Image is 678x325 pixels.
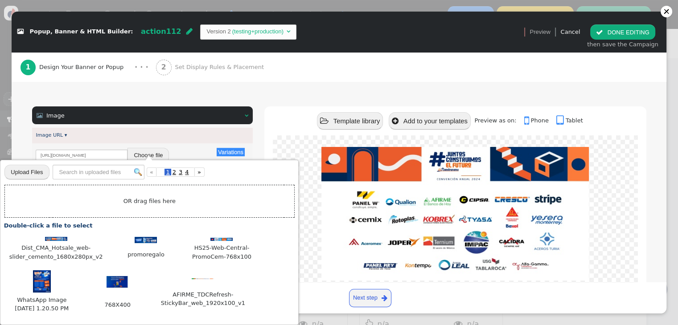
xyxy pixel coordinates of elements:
[127,148,169,163] button: Choose file
[30,28,133,35] span: Popup, Banner & HTML Builder:
[320,117,329,125] span: 
[21,53,156,82] a: 1 Design Your Banner or Popup · · ·
[46,112,65,119] span: Image
[184,169,190,175] span: 4
[317,112,383,130] button: Template library
[382,293,387,303] span: 
[104,300,132,310] span: 768X400
[530,24,550,40] a: Preview
[175,63,267,72] span: Set Display Rules & Placement
[392,117,399,125] span: 
[587,40,658,49] div: then save the Campaign
[524,117,555,124] a: Phone
[135,62,148,73] div: · · ·
[36,132,67,138] a: Image URL ▾
[39,63,127,72] span: Design Your Banner or Popup
[560,28,580,35] a: Cancel
[186,28,193,35] span: 
[194,167,205,177] a: »
[596,29,603,36] span: 
[134,168,142,176] img: icon_search.png
[37,113,43,118] span: 
[206,27,230,36] td: Version 2
[210,238,233,241] img: 0cc280c55bf5776b-th.jpeg
[8,295,75,313] span: WhatsApp Image [DATE] 1.20.50 PM
[389,112,471,130] button: Add to your templates
[287,28,290,34] span: 
[188,243,255,261] span: HS25-Web-Central-PromoCem-768x100
[349,289,391,307] a: Next step
[524,115,531,126] span: 
[4,221,295,230] div: Double-click a file to select
[147,167,157,177] a: «
[530,28,550,37] span: Preview
[217,148,245,156] button: Variations
[25,63,30,71] b: 1
[160,290,246,308] span: AFIRME_TDCRefresh-StickyBar_web_1920x100_v1
[556,115,566,126] span: 
[556,117,583,124] a: Tablet
[33,270,51,292] img: 06fba0d9ad7e0d28-th.jpeg
[192,278,214,280] img: 95005143c0e46c75-th.jpeg
[53,165,144,180] input: Search in uploaded files
[245,113,248,118] span: 
[231,27,285,36] td: (testing+production)
[107,276,129,288] img: a3050e7142c29fa2-th.jpeg
[17,29,24,35] span: 
[8,243,104,261] span: Dist_CMA_Hotsale_web-slider_cemento_1680x280px_v2
[127,250,165,260] span: promoregalo
[590,24,655,40] button: DONE EDITING
[45,237,67,241] img: 3fe347c2441eea94-th.jpeg
[164,169,171,175] span: 1
[4,185,294,218] td: OR drag files here
[141,27,181,36] span: action112
[171,169,177,175] span: 2
[177,169,184,175] span: 3
[474,117,522,124] span: Preview as on:
[156,53,283,82] a: 2 Set Display Rules & Placement
[161,63,166,71] b: 2
[135,237,157,243] img: 2247c434e85d3b27-th.jpeg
